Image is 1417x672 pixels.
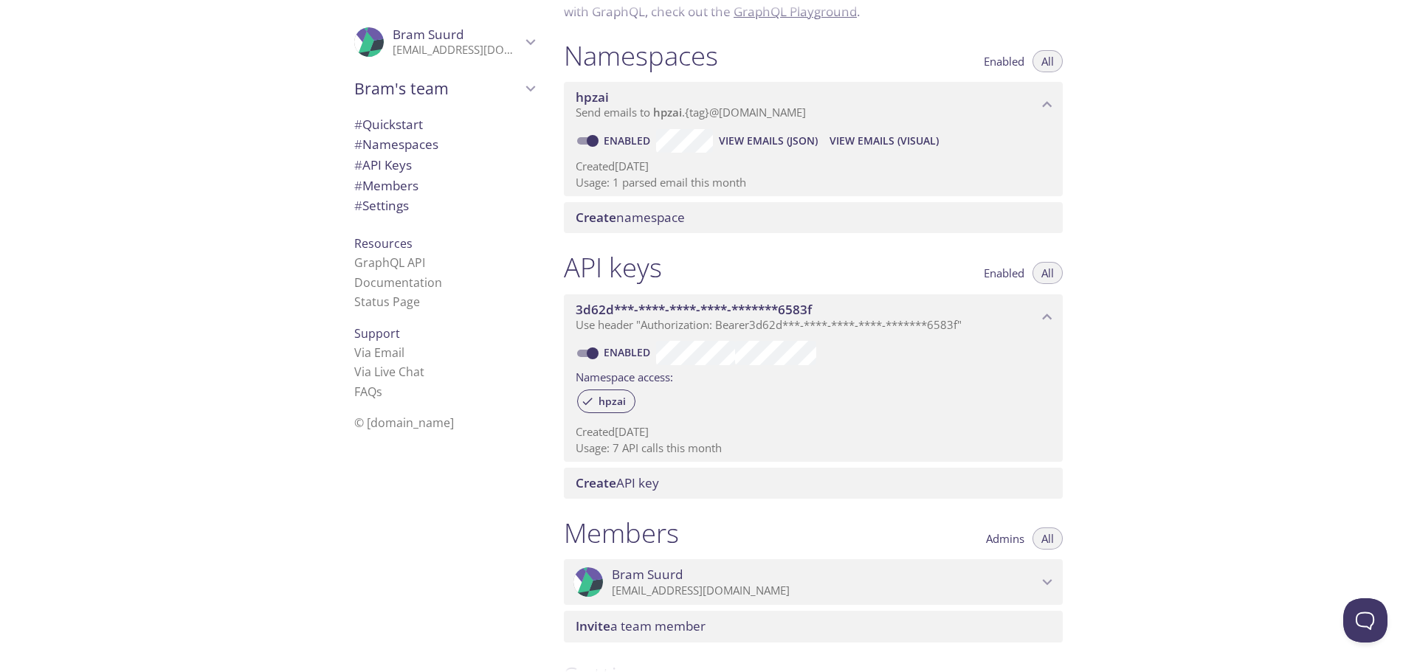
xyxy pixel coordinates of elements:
button: All [1032,527,1063,550]
a: Via Email [354,344,404,361]
span: # [354,116,362,133]
p: Usage: 1 parsed email this month [576,175,1051,190]
div: Invite a team member [564,611,1063,642]
span: Members [354,177,418,194]
span: Namespaces [354,136,438,153]
h1: API keys [564,251,662,284]
div: Create namespace [564,202,1063,233]
a: Via Live Chat [354,364,424,380]
span: # [354,197,362,214]
button: View Emails (Visual) [824,129,945,153]
a: Status Page [354,294,420,310]
button: Enabled [975,50,1033,72]
span: hpzai [653,105,682,119]
span: Resources [354,235,413,252]
span: Bram Suurd [612,567,683,583]
div: hpzai [577,389,635,413]
span: View Emails (JSON) [719,132,818,150]
div: Bram's team [342,69,546,108]
p: [EMAIL_ADDRESS][DOMAIN_NAME] [612,583,1038,598]
span: Settings [354,197,409,214]
span: Create [576,474,616,491]
div: Namespaces [342,134,546,155]
span: s [376,384,382,400]
div: Bram Suurd [342,18,546,66]
div: Members [342,176,546,196]
span: Quickstart [354,116,423,133]
span: API Keys [354,156,412,173]
iframe: Help Scout Beacon - Open [1343,598,1387,642]
a: Documentation [354,274,442,291]
div: Team Settings [342,195,546,216]
p: [EMAIL_ADDRESS][DOMAIN_NAME] [393,43,521,58]
span: © [DOMAIN_NAME] [354,415,454,431]
div: Create API Key [564,468,1063,499]
div: hpzai namespace [564,82,1063,128]
div: Bram Suurd [564,559,1063,605]
label: Namespace access: [576,365,673,387]
p: Created [DATE] [576,424,1051,440]
span: Bram Suurd [393,26,463,43]
span: a team member [576,617,706,634]
span: Send emails to . {tag} @[DOMAIN_NAME] [576,105,806,119]
span: # [354,177,362,194]
h1: Namespaces [564,39,718,72]
span: Invite [576,617,610,634]
span: View Emails (Visual) [830,132,939,150]
span: hpzai [590,395,635,408]
button: All [1032,262,1063,284]
div: Quickstart [342,114,546,135]
span: hpzai [576,89,609,105]
span: namespace [576,209,685,226]
button: View Emails (JSON) [713,129,824,153]
a: Enabled [601,345,656,359]
a: FAQ [354,384,382,400]
a: Enabled [601,134,656,148]
span: Support [354,325,400,342]
span: Create [576,209,616,226]
h1: Members [564,516,679,550]
div: API Keys [342,155,546,176]
span: API key [576,474,659,491]
span: # [354,136,362,153]
button: Admins [977,527,1033,550]
p: Created [DATE] [576,159,1051,174]
a: GraphQL API [354,254,425,271]
p: Usage: 7 API calls this month [576,440,1051,456]
span: # [354,156,362,173]
span: Bram's team [354,78,521,99]
button: All [1032,50,1063,72]
button: Enabled [975,262,1033,284]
